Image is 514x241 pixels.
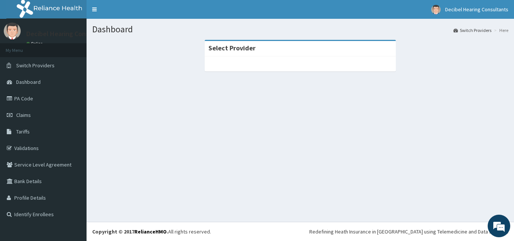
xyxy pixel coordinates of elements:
strong: Copyright © 2017 . [92,228,168,235]
p: Decibel Hearing Consultants [26,30,110,37]
div: Redefining Heath Insurance in [GEOGRAPHIC_DATA] using Telemedicine and Data Science! [309,228,508,235]
footer: All rights reserved. [87,222,514,241]
span: Decibel Hearing Consultants [445,6,508,13]
h1: Dashboard [92,24,508,34]
span: Claims [16,112,31,118]
img: User Image [431,5,441,14]
span: Dashboard [16,79,41,85]
a: RelianceHMO [134,228,167,235]
span: Tariffs [16,128,30,135]
li: Here [492,27,508,33]
span: Switch Providers [16,62,55,69]
strong: Select Provider [208,44,255,52]
img: User Image [4,23,21,39]
a: Switch Providers [453,27,491,33]
a: Online [26,41,44,46]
